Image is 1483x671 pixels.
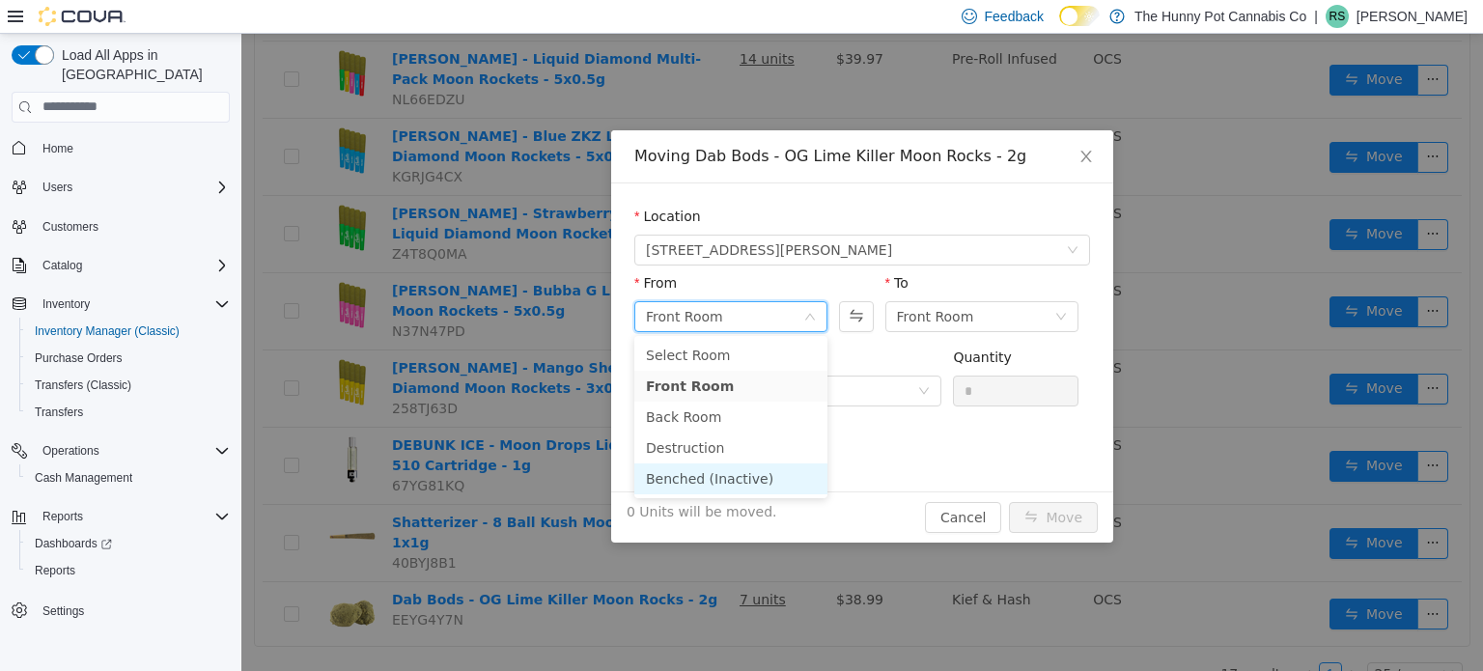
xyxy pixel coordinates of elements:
a: Customers [35,215,106,238]
div: Richard Summerscales [1326,5,1349,28]
i: icon: down [677,351,688,365]
button: Purchase Orders [19,345,238,372]
button: Reports [4,503,238,530]
a: Reports [27,559,83,582]
li: Front Room [393,337,586,368]
a: Transfers [27,401,91,424]
li: Back Room [393,368,586,399]
button: Inventory Manager (Classic) [19,318,238,345]
div: Moving Dab Bods - OG Lime Killer Moon Rocks - 2g [393,112,849,133]
button: Inventory [35,293,98,316]
span: Users [42,180,72,195]
a: Settings [35,600,92,623]
span: Operations [42,443,99,459]
span: Purchase Orders [35,350,123,366]
button: Cancel [684,468,760,499]
span: 0 Units will be moved. [385,468,536,489]
p: [PERSON_NAME] [1357,5,1468,28]
span: Dark Mode [1059,26,1060,27]
span: Inventory Manager (Classic) [27,320,230,343]
li: Select Room [393,306,586,337]
span: Load All Apps in [GEOGRAPHIC_DATA] [54,45,230,84]
p: The Hunny Pot Cannabis Co [1134,5,1306,28]
button: Users [4,174,238,201]
a: Cash Management [27,466,140,489]
span: Customers [35,214,230,238]
a: Dashboards [27,532,120,555]
label: From [393,241,435,257]
button: Swap [598,267,631,298]
button: Transfers [19,399,238,426]
span: Reports [35,505,230,528]
span: Users [35,176,230,199]
button: Customers [4,212,238,240]
span: Home [42,141,73,156]
li: Benched (Inactive) [393,430,586,461]
button: Users [35,176,80,199]
label: Quantity [712,316,770,331]
label: To [644,241,667,257]
div: Front Room [656,268,733,297]
span: Catalog [35,254,230,277]
button: Settings [4,596,238,624]
span: Catalog [42,258,82,273]
button: Operations [35,439,107,462]
button: Operations [4,437,238,464]
span: Dashboards [35,536,112,551]
span: 659 Upper James St [405,202,651,231]
span: Operations [35,439,230,462]
a: Transfers (Classic) [27,374,139,397]
span: Cash Management [35,470,132,486]
span: Transfers (Classic) [27,374,230,397]
button: Transfers (Classic) [19,372,238,399]
span: Transfers [35,405,83,420]
span: Customers [42,219,98,235]
a: Purchase Orders [27,347,130,370]
a: Home [35,137,81,160]
button: Inventory [4,291,238,318]
label: Location [393,175,460,190]
span: Reports [27,559,230,582]
input: Dark Mode [1059,6,1100,26]
div: Front Room [405,268,482,297]
button: Cash Management [19,464,238,491]
span: Settings [35,598,230,622]
button: Catalog [35,254,90,277]
button: Reports [19,557,238,584]
span: Feedback [985,7,1044,26]
span: Reports [35,563,75,578]
span: Purchase Orders [27,347,230,370]
img: Cova [39,7,126,26]
button: icon: swapMove [768,468,856,499]
span: Inventory [35,293,230,316]
span: Settings [42,603,84,619]
span: Transfers [27,401,230,424]
button: Close [818,97,872,151]
span: Inventory [42,296,90,312]
span: Home [35,136,230,160]
i: icon: down [814,277,825,291]
span: Inventory Manager (Classic) [35,323,180,339]
button: Home [4,134,238,162]
span: Reports [42,509,83,524]
input: Quantity [713,343,836,372]
span: Cash Management [27,466,230,489]
button: Catalog [4,252,238,279]
i: icon: close [837,115,853,130]
span: Dashboards [27,532,230,555]
span: RS [1329,5,1346,28]
p: | [1314,5,1318,28]
i: icon: down [825,210,837,224]
a: Dashboards [19,530,238,557]
i: icon: down [563,277,574,291]
li: Destruction [393,399,586,430]
span: Transfers (Classic) [35,377,131,393]
a: Inventory Manager (Classic) [27,320,187,343]
button: Reports [35,505,91,528]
